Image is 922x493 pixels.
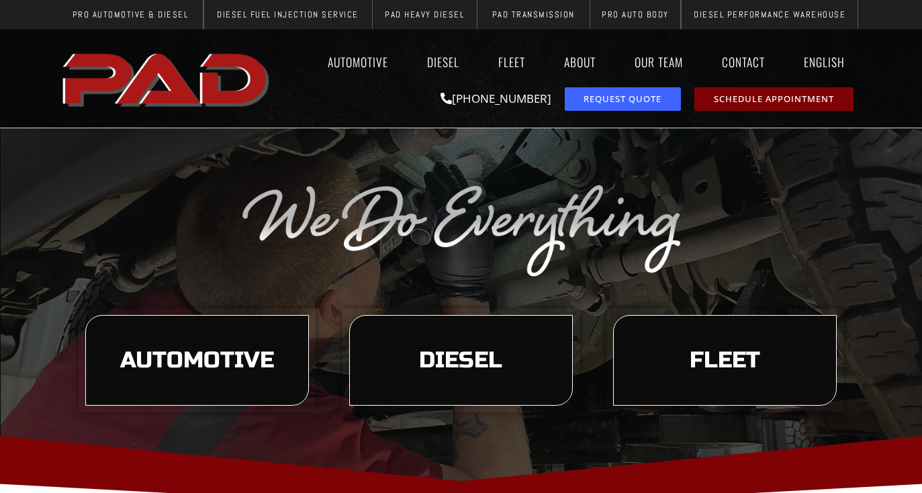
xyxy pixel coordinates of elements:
[791,46,864,77] a: English
[240,179,683,278] img: The image displays the phrase "We Do Everything" in a silver, cursive font on a transparent backg...
[714,95,834,103] span: Schedule Appointment
[694,87,854,111] a: schedule repair or service appointment
[120,349,274,372] span: Automotive
[73,10,189,19] span: Pro Automotive & Diesel
[58,42,276,115] a: pro automotive and diesel home page
[217,10,359,19] span: Diesel Fuel Injection Service
[613,315,837,406] a: learn more about our fleet services
[690,349,760,372] span: Fleet
[315,46,401,77] a: Automotive
[602,10,669,19] span: Pro Auto Body
[419,349,502,372] span: Diesel
[565,87,681,111] a: request a service or repair quote
[584,95,661,103] span: Request Quote
[414,46,472,77] a: Diesel
[486,46,538,77] a: Fleet
[441,91,551,106] a: [PHONE_NUMBER]
[276,46,864,77] nav: Menu
[385,10,464,19] span: PAD Heavy Diesel
[622,46,696,77] a: Our Team
[85,315,309,406] a: learn more about our automotive services
[492,10,575,19] span: PAD Transmission
[709,46,778,77] a: Contact
[694,10,845,19] span: Diesel Performance Warehouse
[58,42,276,115] img: The image shows the word "PAD" in bold, red, uppercase letters with a slight shadow effect.
[349,315,573,406] a: learn more about our diesel services
[551,46,608,77] a: About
